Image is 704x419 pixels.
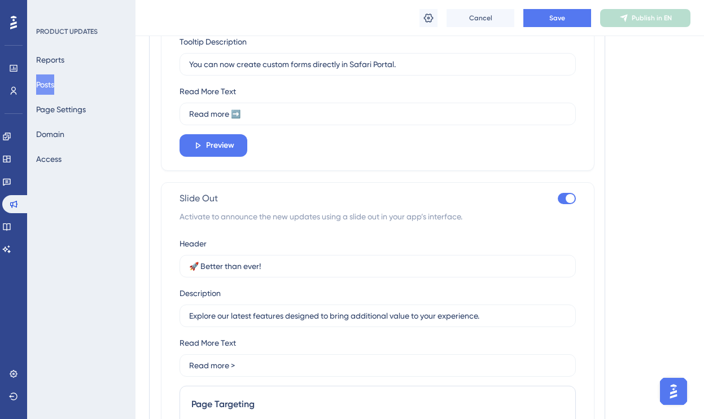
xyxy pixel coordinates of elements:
span: Slide Out [180,192,218,205]
input: Let’s see what is new! [189,58,566,70]
button: Publish in EN [600,9,690,27]
input: Read More > [189,108,566,120]
button: Reports [36,50,64,70]
div: PRODUCT UPDATES [36,27,98,36]
div: Read More Text [180,336,236,350]
div: Page Targeting [191,398,564,411]
button: Domain [36,124,64,144]
button: Posts [36,74,54,95]
span: Publish in EN [632,14,672,23]
div: Description [180,286,221,300]
input: Read More > [189,359,566,372]
span: Preview [206,139,234,152]
div: Read More Text [180,85,236,98]
div: Header [180,237,207,250]
iframe: UserGuiding AI Assistant Launcher [657,374,690,408]
input: Check out the latest improvements in our product! [189,310,566,322]
div: Tooltip Description [180,35,247,48]
button: Preview [180,134,247,157]
span: Save [549,14,565,23]
input: Product Updates [189,260,566,272]
button: Save [523,9,591,27]
button: Cancel [447,9,514,27]
button: Access [36,149,62,169]
button: Page Settings [36,99,86,120]
span: Activate to announce the new updates using a slide out in your app’s interface. [180,210,576,223]
span: Cancel [469,14,492,23]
